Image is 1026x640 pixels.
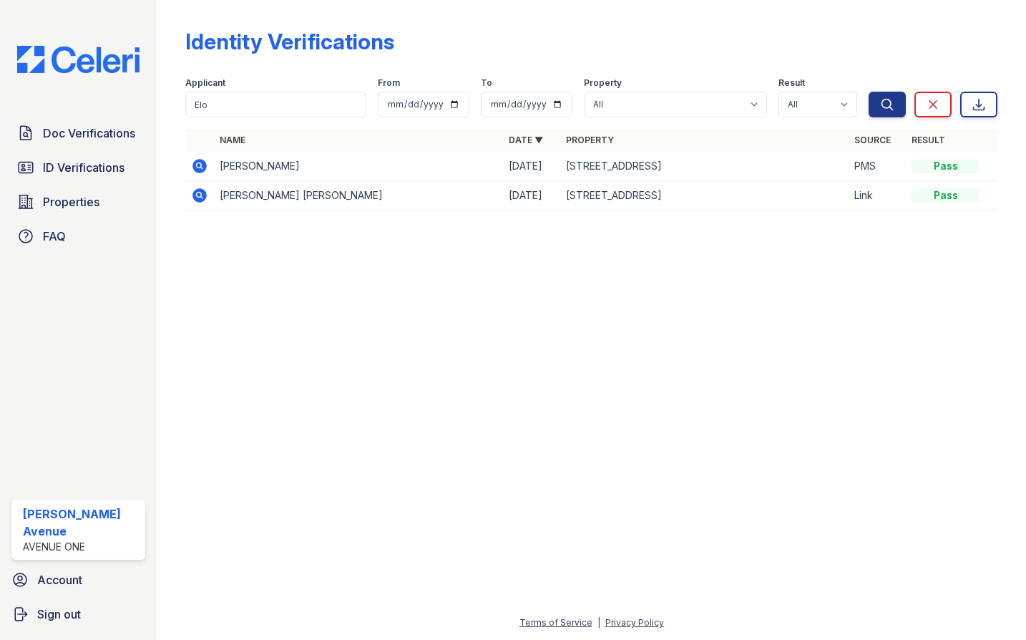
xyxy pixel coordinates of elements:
[23,505,140,540] div: [PERSON_NAME] Avenue
[854,135,891,145] a: Source
[6,566,151,594] a: Account
[43,125,135,142] span: Doc Verifications
[214,152,502,181] td: [PERSON_NAME]
[519,617,592,628] a: Terms of Service
[778,77,805,89] label: Result
[597,617,600,628] div: |
[509,135,543,145] a: Date ▼
[605,617,664,628] a: Privacy Policy
[849,181,906,210] td: Link
[584,77,622,89] label: Property
[912,135,945,145] a: Result
[560,181,849,210] td: [STREET_ADDRESS]
[6,46,151,73] img: CE_Logo_Blue-a8612792a0a2168367f1c8372b55b34899dd931a85d93a1a3d3e32e68fde9ad4.png
[566,135,614,145] a: Property
[23,540,140,554] div: Avenue One
[37,571,82,588] span: Account
[220,135,245,145] a: Name
[912,188,980,203] div: Pass
[503,152,560,181] td: [DATE]
[185,29,394,54] div: Identity Verifications
[503,181,560,210] td: [DATE]
[43,228,66,245] span: FAQ
[560,152,849,181] td: [STREET_ADDRESS]
[912,159,980,173] div: Pass
[11,188,145,216] a: Properties
[11,119,145,147] a: Doc Verifications
[37,606,81,623] span: Sign out
[43,159,124,176] span: ID Verifications
[214,181,502,210] td: [PERSON_NAME] [PERSON_NAME]
[11,222,145,251] a: FAQ
[6,600,151,629] a: Sign out
[11,153,145,182] a: ID Verifications
[185,92,366,117] input: Search by name or phone number
[43,193,99,210] span: Properties
[481,77,492,89] label: To
[378,77,400,89] label: From
[849,152,906,181] td: PMS
[185,77,225,89] label: Applicant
